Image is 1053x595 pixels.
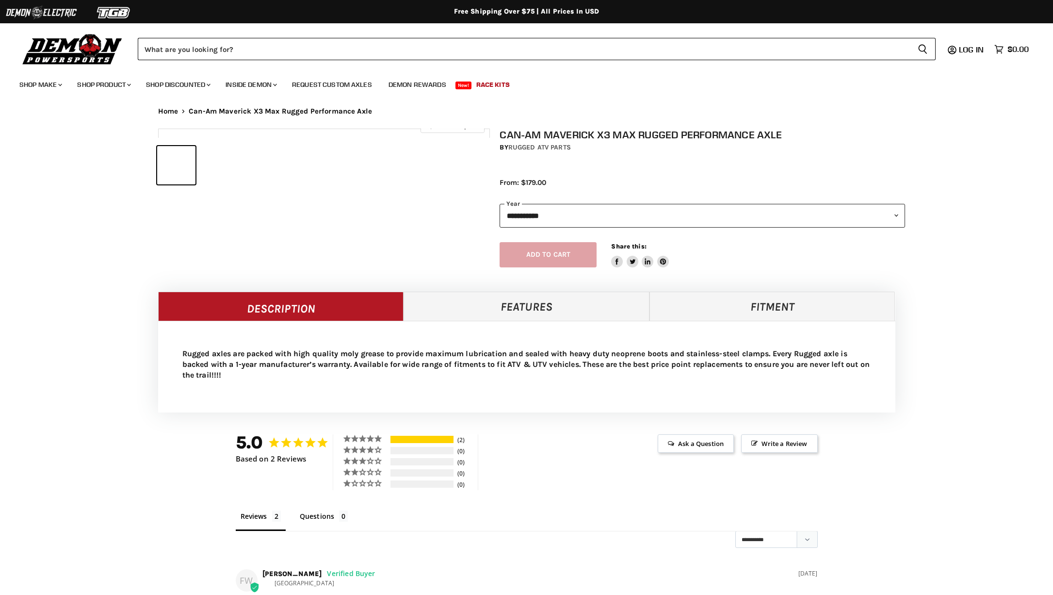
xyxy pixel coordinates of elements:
[989,42,1034,56] a: $0.00
[455,82,472,89] span: New!
[390,436,454,443] div: 100%
[138,38,936,60] form: Product
[78,3,150,22] img: TGB Logo 2
[139,7,915,16] div: Free Shipping Over $75 | All Prices In USD
[5,3,78,22] img: Demon Electric Logo 2
[508,143,571,151] a: Rugged ATV Parts
[500,178,546,187] span: From: $179.00
[139,107,915,116] nav: Breadcrumbs
[263,580,272,586] img: United States
[741,434,817,453] span: Write a Review
[236,510,286,531] li: Reviews
[236,432,263,453] strong: 5.0
[158,292,404,321] a: Description
[455,436,475,444] div: 2
[611,243,646,250] span: Share this:
[12,71,1026,95] ul: Main menu
[381,75,454,95] a: Demon Rewards
[469,75,517,95] a: Race Kits
[138,38,910,60] input: Search
[611,242,669,268] aside: Share this:
[275,579,335,587] span: [GEOGRAPHIC_DATA]
[500,142,905,153] div: by
[295,510,353,531] li: Questions
[262,570,322,578] strong: [PERSON_NAME]
[500,129,905,141] h1: Can-Am Maverick X3 Max Rugged Performance Axle
[343,434,389,443] div: 5 ★
[218,75,283,95] a: Inside Demon
[910,38,936,60] button: Search
[158,107,178,116] a: Home
[649,292,895,321] a: Fitment
[959,45,984,54] span: Log in
[500,204,905,228] select: year
[189,107,372,116] span: Can-Am Maverick X3 Max Rugged Performance Axle
[285,75,379,95] a: Request Custom Axles
[1007,45,1029,54] span: $0.00
[798,569,818,578] div: [DATE]
[12,75,68,95] a: Shop Make
[70,75,137,95] a: Shop Product
[182,348,871,380] p: Rugged axles are packed with high quality moly grease to provide maximum lubrication and sealed w...
[390,436,454,443] div: 5-Star Ratings
[404,292,649,321] a: Features
[236,455,307,463] span: Based on 2 Reviews
[157,146,195,184] button: IMAGE thumbnail
[139,75,216,95] a: Shop Discounted
[19,32,126,66] img: Demon Powersports
[425,122,479,130] span: Click to expand
[955,45,989,54] a: Log in
[658,434,734,453] span: Ask a Question
[735,531,818,548] select: Sort reviews
[236,569,258,592] div: FW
